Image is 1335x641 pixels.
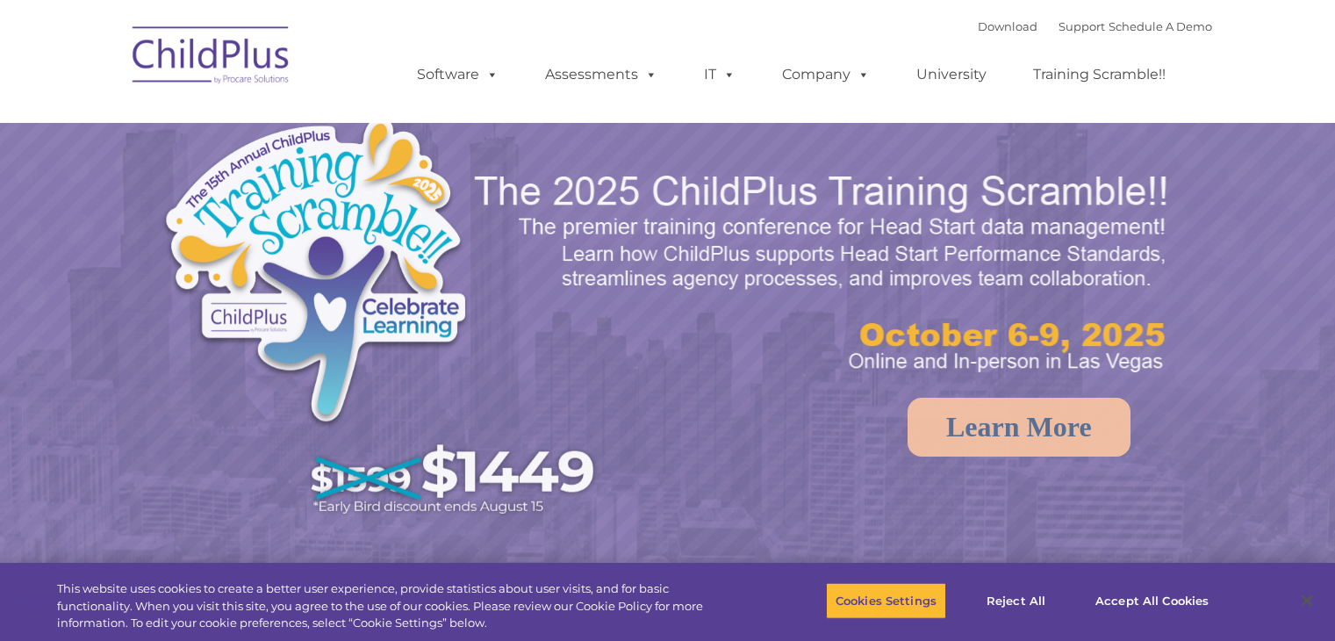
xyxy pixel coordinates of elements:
[1016,57,1183,92] a: Training Scramble!!
[1288,581,1326,620] button: Close
[124,14,299,102] img: ChildPlus by Procare Solutions
[764,57,887,92] a: Company
[908,398,1130,457] a: Learn More
[1059,19,1105,33] a: Support
[528,57,675,92] a: Assessments
[1109,19,1212,33] a: Schedule A Demo
[399,57,516,92] a: Software
[899,57,1004,92] a: University
[978,19,1037,33] a: Download
[978,19,1212,33] font: |
[686,57,753,92] a: IT
[961,582,1071,619] button: Reject All
[826,582,946,619] button: Cookies Settings
[1086,582,1218,619] button: Accept All Cookies
[57,580,735,632] div: This website uses cookies to create a better user experience, provide statistics about user visit...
